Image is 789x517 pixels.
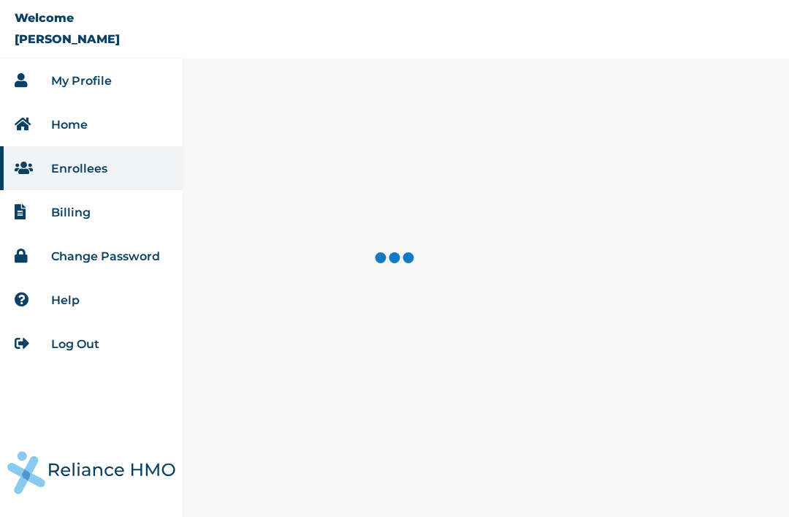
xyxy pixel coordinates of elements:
a: Change Password [51,249,160,263]
a: My Profile [51,74,112,88]
a: Log Out [51,337,99,351]
a: Home [51,118,88,132]
p: Welcome [15,11,74,25]
a: Enrollees [51,162,107,176]
a: Help [51,293,80,307]
img: Reliance Health's Logo [7,451,175,494]
a: Billing [51,205,91,219]
p: [PERSON_NAME] [15,32,120,46]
